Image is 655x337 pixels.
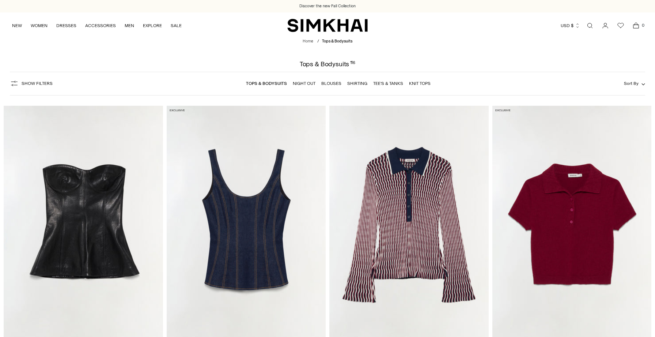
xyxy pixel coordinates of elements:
[598,18,613,33] a: Go to the account page
[613,18,628,33] a: Wishlist
[561,18,580,34] button: USD $
[322,39,352,44] span: Tops & Bodysuits
[409,81,431,86] a: Knit Tops
[350,61,356,67] div: 116
[299,3,356,9] a: Discover the new Fall Collection
[321,81,341,86] a: Blouses
[629,18,643,33] a: Open cart modal
[22,81,53,86] span: Show Filters
[293,81,315,86] a: Night Out
[624,79,645,87] button: Sort By
[317,38,319,45] div: /
[56,18,76,34] a: DRESSES
[10,78,53,89] button: Show Filters
[143,18,162,34] a: EXPLORE
[287,18,368,33] a: SIMKHAI
[583,18,597,33] a: Open search modal
[12,18,22,34] a: NEW
[85,18,116,34] a: ACCESSORIES
[373,81,403,86] a: Tee's & Tanks
[300,61,355,67] h1: Tops & Bodysuits
[125,18,134,34] a: MEN
[347,81,367,86] a: Shirting
[624,81,639,86] span: Sort By
[303,38,352,45] nav: breadcrumbs
[640,22,646,29] span: 0
[246,81,287,86] a: Tops & Bodysuits
[303,39,313,44] a: Home
[171,18,182,34] a: SALE
[31,18,48,34] a: WOMEN
[246,76,431,91] nav: Linked collections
